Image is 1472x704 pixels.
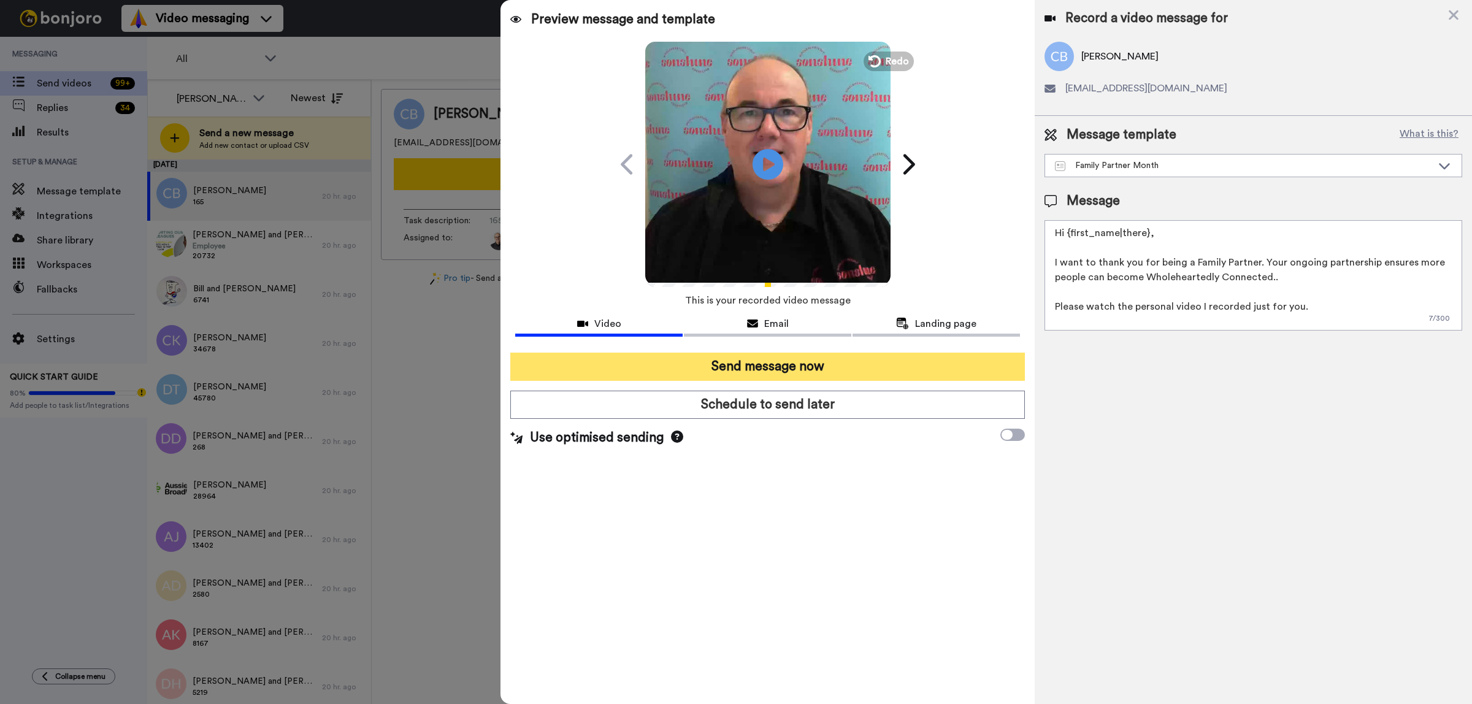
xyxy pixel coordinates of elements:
[530,429,664,447] span: Use optimised sending
[764,316,789,331] span: Email
[915,316,976,331] span: Landing page
[685,287,851,314] span: This is your recorded video message
[1067,192,1120,210] span: Message
[1045,220,1462,331] textarea: Hi {first_name|there}, I want to thank you for being a Family Partner. Your ongoing partnership e...
[1065,81,1227,96] span: [EMAIL_ADDRESS][DOMAIN_NAME]
[510,353,1025,381] button: Send message now
[594,316,621,331] span: Video
[1067,126,1176,144] span: Message template
[510,391,1025,419] button: Schedule to send later
[1055,161,1065,171] img: Message-temps.svg
[1055,159,1432,172] div: Family Partner Month
[1396,126,1462,144] button: What is this?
